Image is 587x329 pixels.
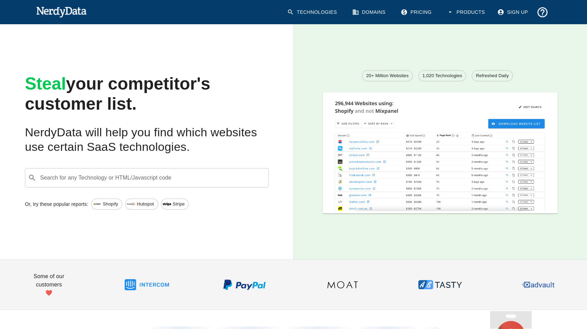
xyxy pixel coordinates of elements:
[320,263,365,307] img: Moat
[418,70,466,81] a: 1,020 Technologies
[25,74,66,93] span: Steal
[25,201,88,208] p: Or, try these popular reports:
[348,3,391,21] a: Domains
[283,3,343,21] a: Technologies
[125,199,158,210] a: Hubspot
[222,263,267,307] img: PayPal
[125,263,169,307] img: Intercom
[362,72,412,79] span: 20+ Million Websites
[25,74,269,114] h1: your competitor's customer list.
[99,201,122,208] span: Shopify
[91,199,122,210] a: Shopify
[419,72,466,79] span: 1,020 Technologies
[133,201,158,208] span: Hubspot
[472,72,513,79] span: Refreshed Daily
[516,263,560,307] img: Advault
[169,201,189,208] span: Stripe
[534,3,551,21] button: Support and Documentation
[362,70,412,81] a: 20+ Million Websites
[418,263,462,307] img: ABTasty
[472,70,513,81] a: Refreshed Daily
[323,92,558,211] img: A screenshot of a report showing the total number of websites using Shopify
[36,5,87,19] img: NerdyData.com
[443,3,490,21] button: Products
[493,3,533,21] a: Sign Up
[161,199,189,210] a: Stripe
[397,3,437,21] a: Pricing
[25,125,269,154] h2: NerdyData will help you find which websites use certain SaaS technologies.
